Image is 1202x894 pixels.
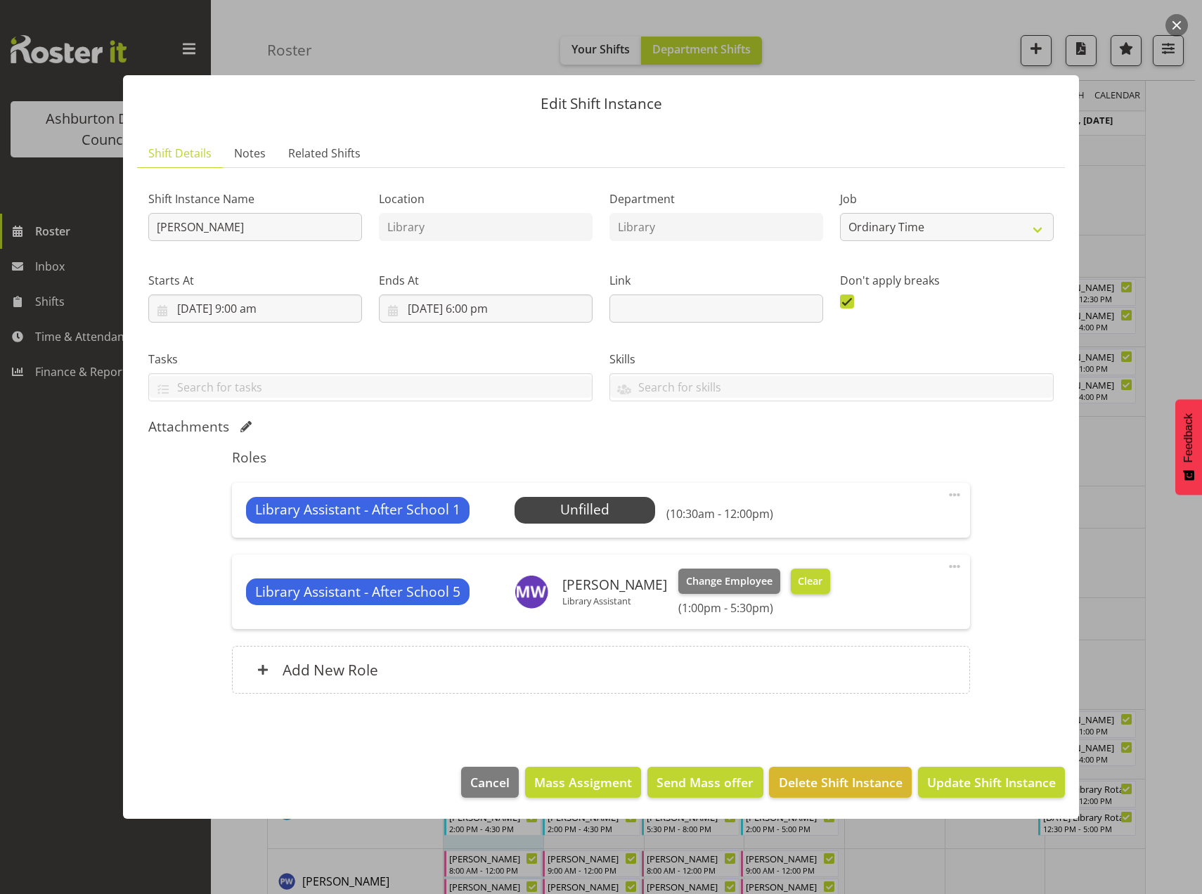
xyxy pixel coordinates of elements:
[525,767,641,798] button: Mass Assigment
[137,96,1065,111] p: Edit Shift Instance
[461,767,519,798] button: Cancel
[609,351,1054,368] label: Skills
[609,272,823,289] label: Link
[678,569,780,594] button: Change Employee
[666,507,773,521] h6: (10:30am - 12:00pm)
[798,574,822,589] span: Clear
[234,145,266,162] span: Notes
[562,577,667,592] h6: [PERSON_NAME]
[470,773,510,791] span: Cancel
[255,500,460,520] span: Library Assistant - After School 1
[791,569,831,594] button: Clear
[148,213,362,241] input: Shift Instance Name
[148,418,229,435] h5: Attachments
[1175,399,1202,495] button: Feedback - Show survey
[927,773,1056,791] span: Update Shift Instance
[149,376,592,398] input: Search for tasks
[148,294,362,323] input: Click to select...
[918,767,1065,798] button: Update Shift Instance
[769,767,911,798] button: Delete Shift Instance
[148,145,212,162] span: Shift Details
[1182,413,1195,462] span: Feedback
[686,574,773,589] span: Change Employee
[148,190,362,207] label: Shift Instance Name
[657,773,754,791] span: Send Mass offer
[515,575,548,609] img: matthew-wong10007.jpg
[609,190,823,207] label: Department
[840,272,1054,289] label: Don't apply breaks
[840,190,1054,207] label: Job
[255,582,460,602] span: Library Assistant - After School 5
[148,351,593,368] label: Tasks
[678,601,830,615] h6: (1:00pm - 5:30pm)
[560,500,609,519] span: Unfilled
[379,190,593,207] label: Location
[562,595,667,607] p: Library Assistant
[647,767,763,798] button: Send Mass offer
[379,294,593,323] input: Click to select...
[283,661,378,679] h6: Add New Role
[379,272,593,289] label: Ends At
[288,145,361,162] span: Related Shifts
[779,773,903,791] span: Delete Shift Instance
[534,773,632,791] span: Mass Assigment
[610,376,1053,398] input: Search for skills
[232,449,969,466] h5: Roles
[148,272,362,289] label: Starts At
